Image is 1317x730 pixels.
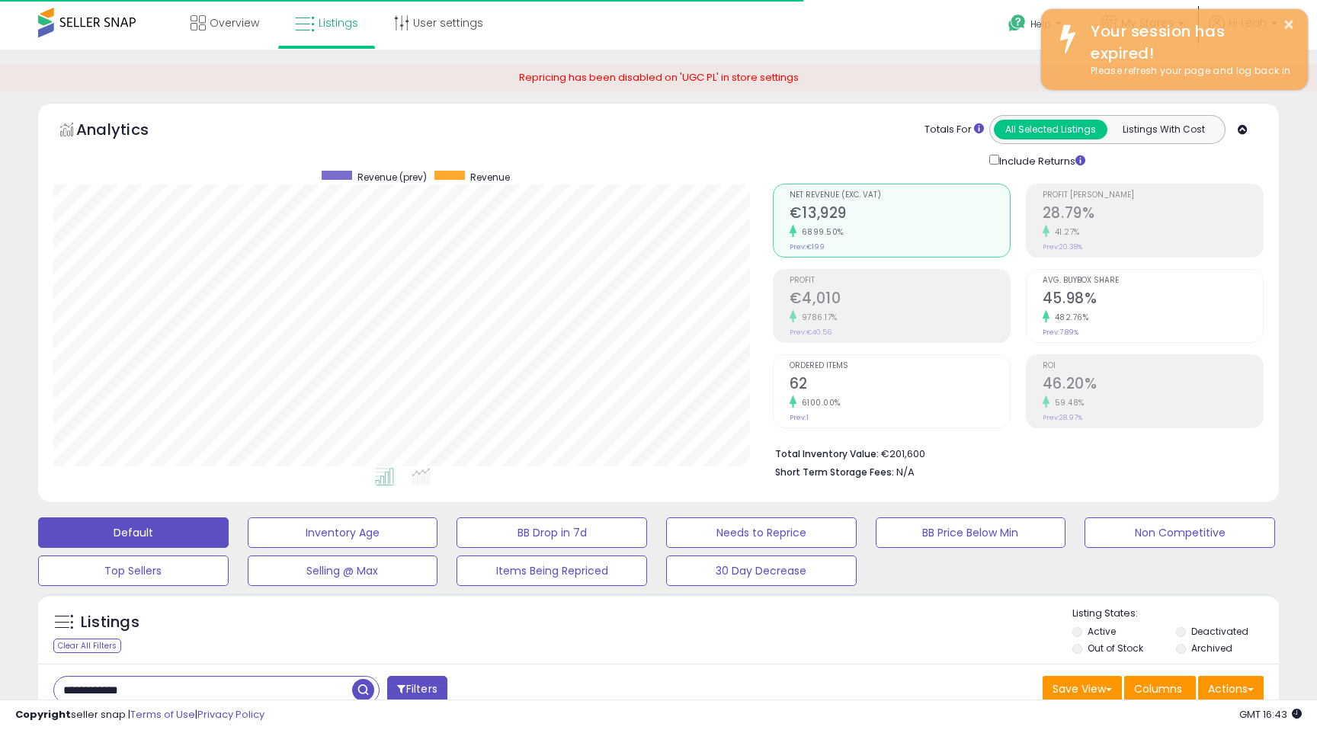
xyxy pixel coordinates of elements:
button: Listings With Cost [1107,120,1220,139]
button: Top Sellers [38,556,229,586]
span: Help [1030,18,1051,30]
button: BB Price Below Min [876,517,1066,548]
small: Prev: 20.38% [1043,242,1082,251]
strong: Copyright [15,707,71,722]
h2: €13,929 [790,204,1010,225]
h5: Analytics [76,119,178,144]
h2: €4,010 [790,290,1010,310]
i: Get Help [1008,14,1027,33]
span: Columns [1134,681,1182,696]
button: Save View [1043,676,1122,702]
h2: 62 [790,375,1010,395]
span: ROI [1043,362,1263,370]
small: Prev: 7.89% [1043,328,1078,337]
a: Terms of Use [130,707,195,722]
a: Privacy Policy [197,707,264,722]
button: 30 Day Decrease [666,556,857,586]
button: × [1283,15,1295,34]
span: N/A [896,465,915,479]
h2: 45.98% [1043,290,1263,310]
div: Clear All Filters [53,639,121,653]
small: 6899.50% [796,226,844,238]
h2: 46.20% [1043,375,1263,395]
div: Your session has expired! [1079,21,1296,64]
button: Inventory Age [248,517,438,548]
span: Revenue (prev) [357,171,427,184]
h5: Listings [81,612,139,633]
small: 59.48% [1049,397,1085,408]
span: Repricing has been disabled on 'UGC PL' in store settings [519,70,799,85]
button: Selling @ Max [248,556,438,586]
label: Archived [1191,642,1232,655]
b: Short Term Storage Fees: [775,466,894,479]
button: All Selected Listings [994,120,1107,139]
div: seller snap | | [15,708,264,722]
div: Totals For [924,123,984,137]
a: Help [996,2,1077,50]
button: Non Competitive [1085,517,1275,548]
span: Ordered Items [790,362,1010,370]
small: 9786.17% [796,312,838,323]
li: €201,600 [775,443,1252,462]
label: Active [1088,625,1116,638]
small: 41.27% [1049,226,1080,238]
button: Columns [1124,676,1196,702]
label: Deactivated [1191,625,1248,638]
small: 6100.00% [796,397,841,408]
span: Avg. Buybox Share [1043,277,1263,285]
small: 482.76% [1049,312,1089,323]
button: Actions [1198,676,1264,702]
span: Profit [PERSON_NAME] [1043,191,1263,200]
button: BB Drop in 7d [457,517,647,548]
p: Listing States: [1072,607,1278,621]
div: Please refresh your page and log back in [1079,64,1296,78]
label: Out of Stock [1088,642,1143,655]
span: Listings [319,15,358,30]
button: Default [38,517,229,548]
span: Profit [790,277,1010,285]
small: Prev: 28.97% [1043,413,1082,422]
div: Include Returns [978,152,1104,169]
span: Revenue [470,171,510,184]
small: Prev: 1 [790,413,809,422]
h2: 28.79% [1043,204,1263,225]
small: Prev: €40.56 [790,328,832,337]
span: 2025-08-17 16:43 GMT [1239,707,1302,722]
span: Overview [210,15,259,30]
b: Total Inventory Value: [775,447,879,460]
span: Net Revenue (Exc. VAT) [790,191,1010,200]
small: Prev: €199 [790,242,825,251]
button: Items Being Repriced [457,556,647,586]
button: Filters [387,676,447,703]
button: Needs to Reprice [666,517,857,548]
